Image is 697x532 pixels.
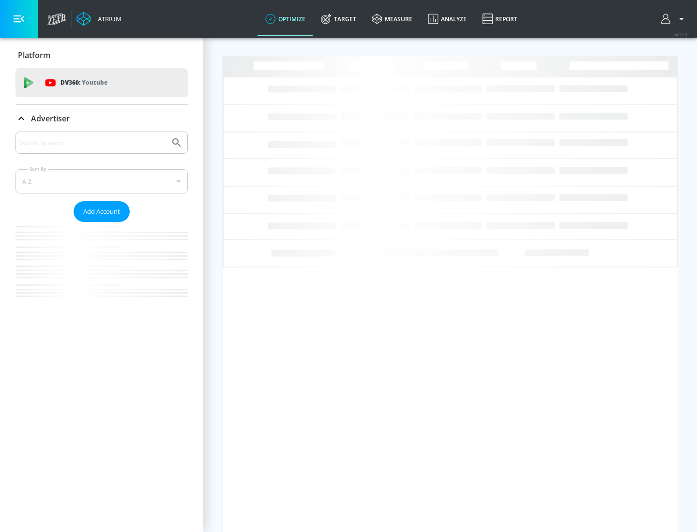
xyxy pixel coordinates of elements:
p: DV360: [61,77,107,88]
div: A-Z [15,169,188,193]
p: Platform [18,50,50,60]
a: Atrium [76,12,121,26]
a: Report [474,1,525,36]
span: Add Account [83,206,120,217]
span: v 4.32.0 [674,32,687,37]
input: Search by name [19,136,166,149]
a: Target [313,1,364,36]
div: Platform [15,42,188,69]
p: Advertiser [31,113,70,124]
a: measure [364,1,420,36]
a: optimize [258,1,313,36]
button: Add Account [74,201,130,222]
nav: list of Advertiser [15,222,188,316]
div: Advertiser [15,105,188,132]
div: DV360: Youtube [15,68,188,97]
div: Advertiser [15,132,188,316]
p: Youtube [82,77,107,88]
label: Sort By [28,166,48,172]
div: Atrium [94,15,121,23]
a: Analyze [420,1,474,36]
